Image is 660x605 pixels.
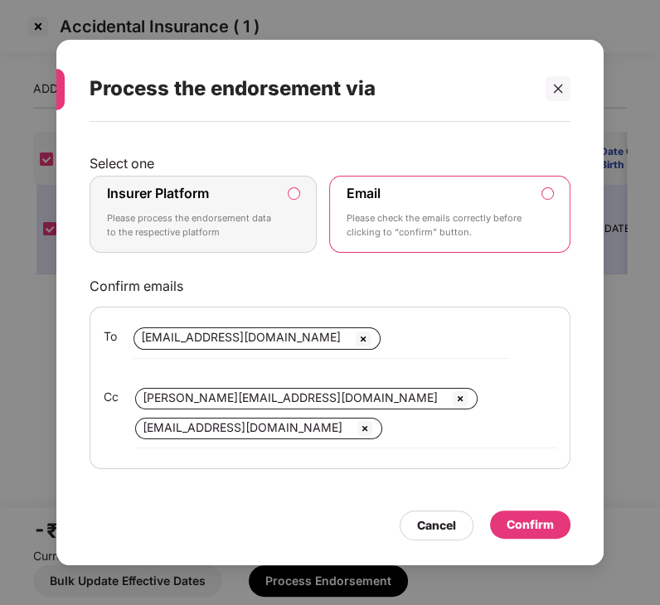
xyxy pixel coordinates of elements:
p: Select one [90,155,570,172]
label: Insurer Platform [107,185,209,201]
span: [PERSON_NAME][EMAIL_ADDRESS][DOMAIN_NAME] [143,390,438,404]
input: Insurer PlatformPlease process the endorsement data to the respective platform [289,188,299,199]
img: svg+xml;base64,PHN2ZyBpZD0iQ3Jvc3MtMzJ4MzIiIHhtbG5zPSJodHRwOi8vd3d3LnczLm9yZy8yMDAwL3N2ZyIgd2lkdG... [450,389,470,409]
div: Cancel [417,516,456,535]
div: Confirm [507,515,554,534]
span: close [552,83,564,94]
img: svg+xml;base64,PHN2ZyBpZD0iQ3Jvc3MtMzJ4MzIiIHhtbG5zPSJodHRwOi8vd3d3LnczLm9yZy8yMDAwL3N2ZyIgd2lkdG... [355,419,375,438]
div: Process the endorsement via [90,56,531,121]
span: [EMAIL_ADDRESS][DOMAIN_NAME] [141,330,341,344]
input: EmailPlease check the emails correctly before clicking to “confirm” button. [542,188,553,199]
p: Please check the emails correctly before clicking to “confirm” button. [347,211,531,240]
p: Confirm emails [90,278,570,294]
p: Please process the endorsement data to the respective platform [107,211,276,240]
span: To [104,327,117,346]
span: [EMAIL_ADDRESS][DOMAIN_NAME] [143,420,342,434]
label: Email [347,185,381,201]
img: svg+xml;base64,PHN2ZyBpZD0iQ3Jvc3MtMzJ4MzIiIHhtbG5zPSJodHRwOi8vd3d3LnczLm9yZy8yMDAwL3N2ZyIgd2lkdG... [353,329,373,349]
span: Cc [104,388,119,406]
